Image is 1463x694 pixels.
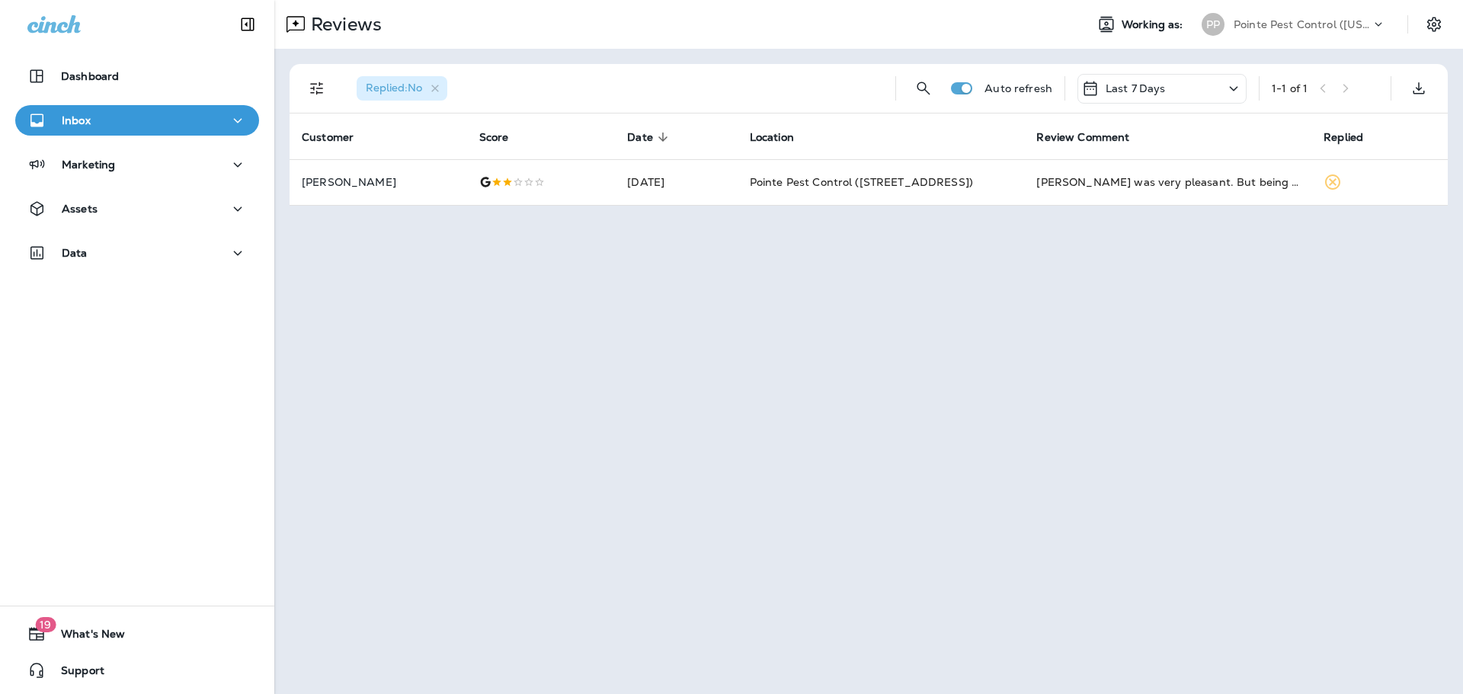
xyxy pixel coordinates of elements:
[302,130,373,144] span: Customer
[15,655,259,686] button: Support
[62,247,88,259] p: Data
[750,175,973,189] span: Pointe Pest Control ([STREET_ADDRESS])
[1122,18,1186,31] span: Working as:
[305,13,382,36] p: Reviews
[1324,130,1383,144] span: Replied
[627,131,653,144] span: Date
[1106,82,1166,94] p: Last 7 Days
[15,61,259,91] button: Dashboard
[479,131,509,144] span: Score
[62,114,91,126] p: Inbox
[1234,18,1371,30] p: Pointe Pest Control ([US_STATE])
[46,664,104,683] span: Support
[35,617,56,632] span: 19
[627,130,673,144] span: Date
[1404,73,1434,104] button: Export as CSV
[357,76,447,101] div: Replied:No
[1036,174,1299,190] div: Riddick was very pleasant. But being a past May Pest customer, we were not made aware service was...
[226,9,269,40] button: Collapse Sidebar
[302,73,332,104] button: Filters
[15,105,259,136] button: Inbox
[984,82,1052,94] p: Auto refresh
[750,131,794,144] span: Location
[479,130,529,144] span: Score
[15,238,259,268] button: Data
[15,193,259,224] button: Assets
[302,131,354,144] span: Customer
[46,628,125,646] span: What's New
[750,130,814,144] span: Location
[908,73,939,104] button: Search Reviews
[1036,131,1129,144] span: Review Comment
[62,158,115,171] p: Marketing
[1324,131,1363,144] span: Replied
[61,70,119,82] p: Dashboard
[1272,82,1308,94] div: 1 - 1 of 1
[62,203,98,215] p: Assets
[15,149,259,180] button: Marketing
[366,81,422,94] span: Replied : No
[302,176,455,188] p: [PERSON_NAME]
[1202,13,1225,36] div: PP
[15,619,259,649] button: 19What's New
[1036,130,1149,144] span: Review Comment
[1420,11,1448,38] button: Settings
[615,159,737,205] td: [DATE]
